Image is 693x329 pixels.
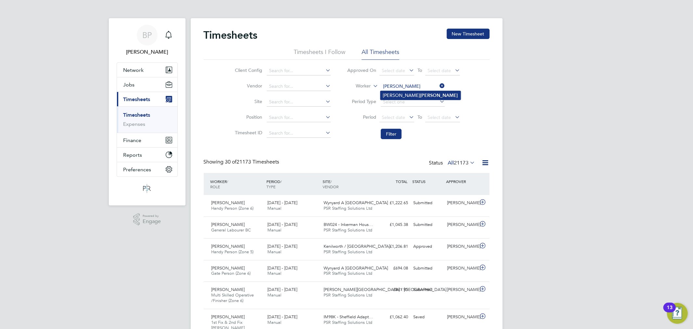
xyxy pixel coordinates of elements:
[204,29,258,42] h2: Timesheets
[382,114,405,120] span: Select date
[123,82,135,88] span: Jobs
[212,292,254,303] span: Multi Skilled Operative /Finisher (Zone 6)
[323,184,339,189] span: VENDOR
[142,31,152,39] span: BP
[143,213,161,219] span: Powered by
[117,48,178,56] span: Ben Perkin
[444,241,478,252] div: [PERSON_NAME]
[267,129,331,138] input: Search for...
[212,249,254,255] span: Handy Person (Zone 5)
[123,67,144,73] span: Network
[347,67,376,73] label: Approved On
[411,219,445,230] div: Submitted
[123,96,150,102] span: Timesheets
[377,284,411,295] div: £841.95
[324,243,394,249] span: Kenilworth / [GEOGRAPHIC_DATA]…
[212,314,245,320] span: [PERSON_NAME]
[324,222,373,227] span: BW024 - Inkerman Hous…
[212,205,254,211] span: Handy Person (Zone 6)
[416,66,424,74] span: To
[411,312,445,322] div: Saved
[362,48,399,60] li: All Timesheets
[267,227,281,233] span: Manual
[330,179,332,184] span: /
[233,130,262,136] label: Timesheet ID
[382,68,405,73] span: Select date
[381,98,445,107] input: Select one
[411,263,445,274] div: Submitted
[267,113,331,122] input: Search for...
[212,243,245,249] span: [PERSON_NAME]
[444,219,478,230] div: [PERSON_NAME]
[143,219,161,224] span: Engage
[267,292,281,298] span: Manual
[212,200,245,205] span: [PERSON_NAME]
[233,83,262,89] label: Vendor
[212,287,245,292] span: [PERSON_NAME]
[117,162,177,177] button: Preferences
[324,320,372,325] span: PSR Staffing Solutions Ltd
[324,292,372,298] span: PSR Staffing Solutions Ltd
[233,67,262,73] label: Client Config
[380,91,461,100] li: [PERSON_NAME]
[225,159,279,165] span: 21173 Timesheets
[267,314,297,320] span: [DATE] - [DATE]
[444,284,478,295] div: [PERSON_NAME]
[324,200,388,205] span: Wynyard A [GEOGRAPHIC_DATA]
[267,249,281,255] span: Manual
[324,265,388,271] span: Wynyard A [GEOGRAPHIC_DATA]
[212,270,251,276] span: Gate Person (Zone 6)
[416,113,424,121] span: To
[267,200,297,205] span: [DATE] - [DATE]
[117,133,177,147] button: Finance
[117,106,177,133] div: Timesheets
[227,179,228,184] span: /
[381,129,402,139] button: Filter
[117,148,177,162] button: Reports
[233,114,262,120] label: Position
[411,198,445,208] div: Submitted
[667,308,673,316] div: 13
[123,112,150,118] a: Timesheets
[117,25,178,56] a: BP[PERSON_NAME]
[133,213,161,226] a: Powered byEngage
[267,66,331,75] input: Search for...
[447,29,490,39] button: New Timesheet
[209,176,265,192] div: WORKER
[267,222,297,227] span: [DATE] - [DATE]
[341,83,371,89] label: Worker
[411,284,445,295] div: Submitted
[444,198,478,208] div: [PERSON_NAME]
[267,243,297,249] span: [DATE] - [DATE]
[117,63,177,77] button: Network
[324,249,372,255] span: PSR Staffing Solutions Ltd
[428,68,451,73] span: Select date
[266,184,276,189] span: TYPE
[324,227,372,233] span: PSR Staffing Solutions Ltd
[267,320,281,325] span: Manual
[211,184,220,189] span: ROLE
[667,303,688,324] button: Open Resource Center, 13 new notifications
[265,176,321,192] div: PERIOD
[377,312,411,322] div: £1,062.40
[321,176,377,192] div: SITE
[429,159,477,168] div: Status
[396,179,408,184] span: TOTAL
[123,152,142,158] span: Reports
[233,99,262,104] label: Site
[377,219,411,230] div: £1,045.38
[428,114,451,120] span: Select date
[347,99,376,104] label: Period Type
[267,205,281,211] span: Manual
[267,270,281,276] span: Manual
[444,176,478,187] div: APPROVER
[377,263,411,274] div: £694.08
[123,166,151,173] span: Preferences
[411,241,445,252] div: Approved
[117,77,177,92] button: Jobs
[411,176,445,187] div: STATUS
[324,205,372,211] span: PSR Staffing Solutions Ltd
[324,287,446,292] span: [PERSON_NAME][GEOGRAPHIC_DATA] / [GEOGRAPHIC_DATA]
[117,183,178,194] a: Go to home page
[324,270,372,276] span: PSR Staffing Solutions Ltd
